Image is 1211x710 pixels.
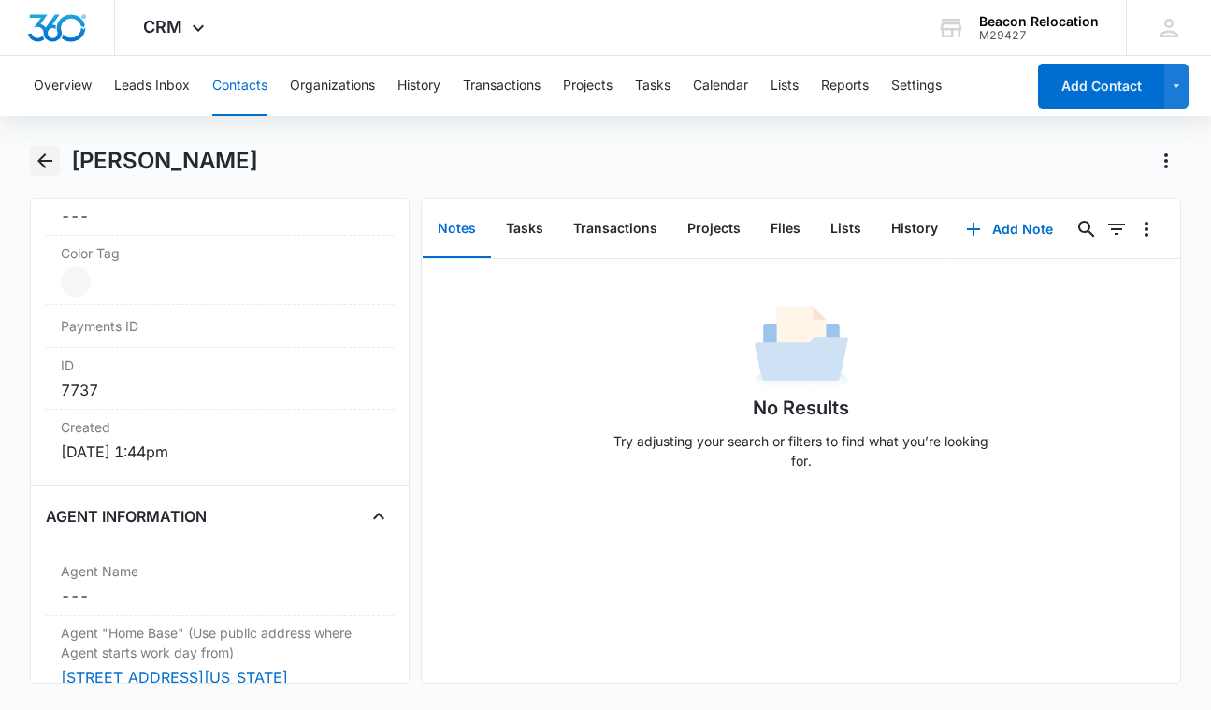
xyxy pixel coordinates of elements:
[30,146,59,176] button: Back
[635,56,670,116] button: Tasks
[61,316,140,336] dt: Payments ID
[61,243,379,263] label: Color Tag
[290,56,375,116] button: Organizations
[491,200,558,258] button: Tasks
[753,394,849,422] h1: No Results
[61,668,288,687] a: [STREET_ADDRESS][US_STATE]
[143,17,182,36] span: CRM
[46,554,394,616] div: Agent Name---
[61,355,379,375] dt: ID
[46,505,207,528] h4: AGENT INFORMATION
[947,207,1072,252] button: Add Note
[1132,214,1161,244] button: Overflow Menu
[672,200,756,258] button: Projects
[1072,214,1102,244] button: Search...
[61,561,379,581] label: Agent Name
[34,56,92,116] button: Overview
[61,417,379,437] dt: Created
[1102,214,1132,244] button: Filters
[61,585,379,607] dd: ---
[1038,64,1164,109] button: Add Contact
[61,205,379,227] dd: ---
[71,147,258,175] h1: [PERSON_NAME]
[46,305,394,348] div: Payments ID
[771,56,799,116] button: Lists
[364,501,394,531] button: Close
[821,56,869,116] button: Reports
[463,56,541,116] button: Transactions
[61,623,379,662] label: Agent "Home Base" (Use public address where Agent starts work day from)
[979,14,1099,29] div: account name
[46,174,394,236] div: Next Contact Date---
[755,300,848,394] img: No Data
[212,56,267,116] button: Contacts
[558,200,672,258] button: Transactions
[423,200,491,258] button: Notes
[979,29,1099,42] div: account id
[756,200,815,258] button: Files
[876,200,953,258] button: History
[605,431,998,471] p: Try adjusting your search or filters to find what you’re looking for.
[46,236,394,305] div: Color Tag
[397,56,440,116] button: History
[46,348,394,410] div: ID7737
[693,56,748,116] button: Calendar
[46,410,394,471] div: Created[DATE] 1:44pm
[61,379,379,401] dd: 7737
[1151,146,1181,176] button: Actions
[563,56,613,116] button: Projects
[114,56,190,116] button: Leads Inbox
[815,200,876,258] button: Lists
[61,441,379,463] dd: [DATE] 1:44pm
[891,56,942,116] button: Settings
[46,616,394,697] div: Agent "Home Base" (Use public address where Agent starts work day from)[STREET_ADDRESS][US_STATE]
